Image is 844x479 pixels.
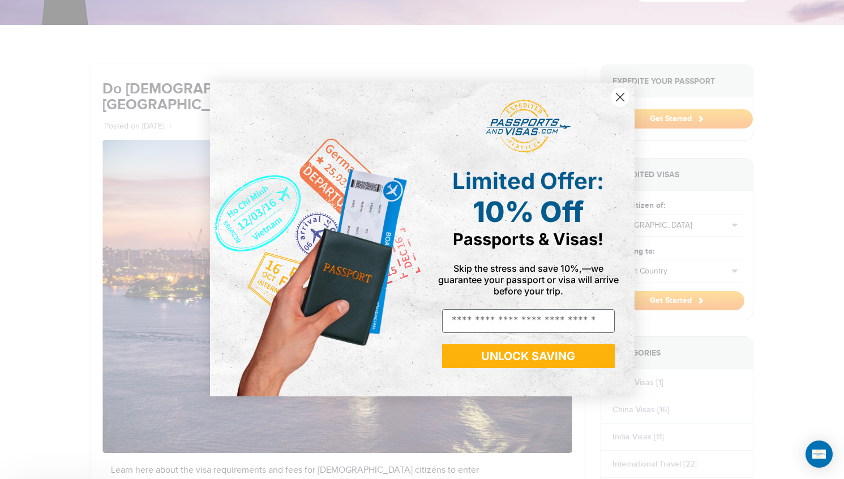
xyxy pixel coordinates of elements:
[452,167,604,195] span: Limited Offer:
[806,440,833,468] div: Open Intercom Messenger
[442,344,615,368] button: UNLOCK SAVING
[210,83,422,396] img: de9cda0d-0715-46ca-9a25-073762a91ba7.png
[486,100,571,153] img: passports and visas
[610,87,630,107] button: Close dialog
[438,263,619,297] span: Skip the stress and save 10%,—we guarantee your passport or visa will arrive before your trip.
[453,229,603,249] span: Passports & Visas!
[473,195,584,229] span: 10% Off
